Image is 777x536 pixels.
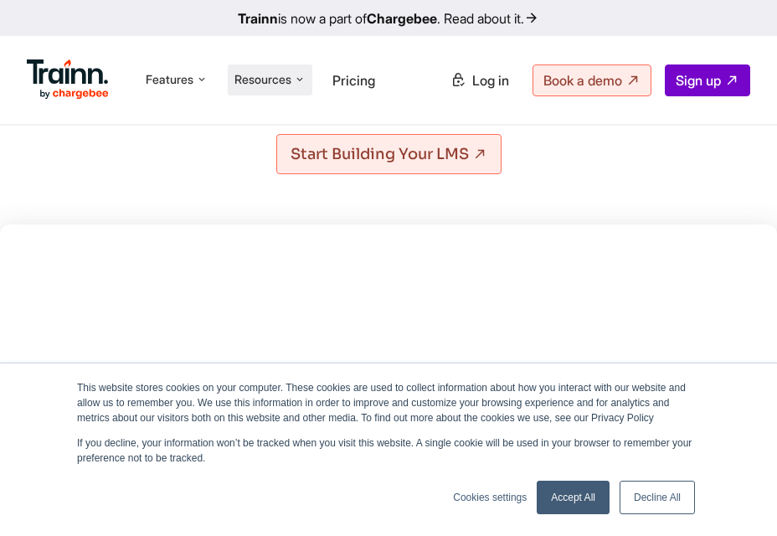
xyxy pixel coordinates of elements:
p: This website stores cookies on your computer. These cookies are used to collect information about... [77,380,700,425]
span: Log in [472,72,509,89]
span: Book a demo [543,72,622,89]
span: Features [146,71,193,88]
a: Log in [440,65,519,95]
span: Resources [234,71,291,88]
b: Trainn [238,10,278,27]
a: Accept All [537,481,610,514]
a: Start Building Your LMS [276,134,502,174]
b: Chargebee [367,10,437,27]
a: Cookies settings [453,490,527,505]
p: If you decline, your information won’t be tracked when you visit this website. A single cookie wi... [77,435,700,466]
img: Trainn Logo [27,59,109,100]
a: Decline All [620,481,695,514]
a: Pricing [332,72,375,89]
a: Sign up [665,64,750,96]
span: Sign up [676,72,721,89]
a: Book a demo [533,64,651,96]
